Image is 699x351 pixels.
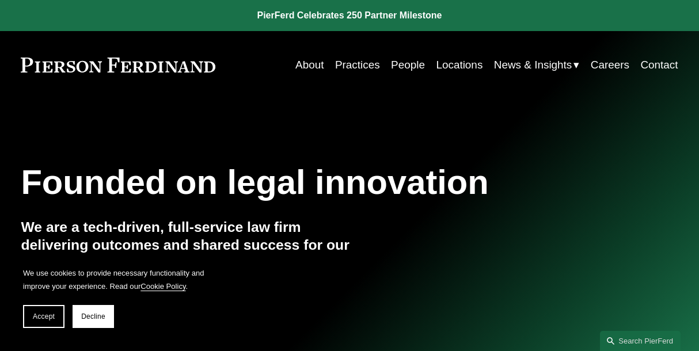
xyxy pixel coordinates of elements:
[21,163,568,202] h1: Founded on legal innovation
[494,54,580,76] a: folder dropdown
[81,312,105,321] span: Decline
[600,331,681,351] a: Search this site
[23,305,64,328] button: Accept
[12,255,219,339] section: Cookie banner
[73,305,114,328] button: Decline
[33,312,55,321] span: Accept
[295,54,324,76] a: About
[591,54,629,76] a: Careers
[494,55,572,75] span: News & Insights
[335,54,380,76] a: Practices
[436,54,483,76] a: Locations
[23,266,207,293] p: We use cookies to provide necessary functionality and improve your experience. Read our .
[640,54,678,76] a: Contact
[140,282,185,291] a: Cookie Policy
[391,54,425,76] a: People
[21,218,349,272] h4: We are a tech-driven, full-service law firm delivering outcomes and shared success for our global...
